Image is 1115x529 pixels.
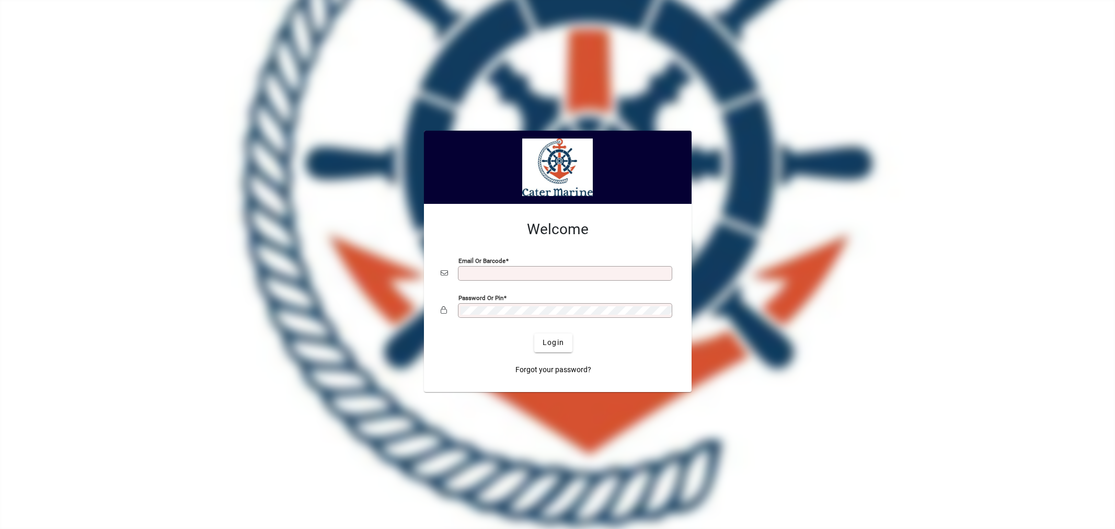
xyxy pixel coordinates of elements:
[441,221,675,238] h2: Welcome
[515,364,591,375] span: Forgot your password?
[458,257,505,264] mat-label: Email or Barcode
[543,337,564,348] span: Login
[511,361,595,379] a: Forgot your password?
[458,294,503,301] mat-label: Password or Pin
[534,333,572,352] button: Login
